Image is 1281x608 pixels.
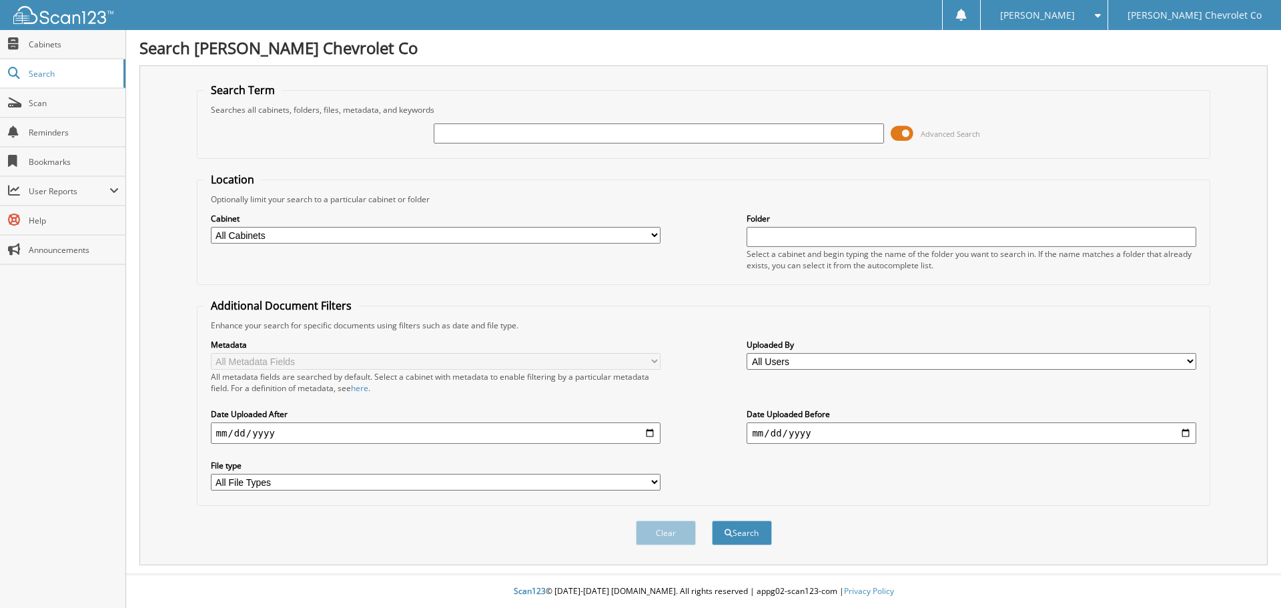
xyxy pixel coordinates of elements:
div: Select a cabinet and begin typing the name of the folder you want to search in. If the name match... [747,248,1196,271]
span: User Reports [29,186,109,197]
button: Search [712,521,772,545]
legend: Additional Document Filters [204,298,358,313]
span: [PERSON_NAME] Chevrolet Co [1128,11,1262,19]
input: end [747,422,1196,444]
span: Bookmarks [29,156,119,168]
span: Cabinets [29,39,119,50]
label: Date Uploaded After [211,408,661,420]
span: Help [29,215,119,226]
span: Announcements [29,244,119,256]
div: © [DATE]-[DATE] [DOMAIN_NAME]. All rights reserved | appg02-scan123-com | [126,575,1281,608]
label: Metadata [211,339,661,350]
input: start [211,422,661,444]
a: Privacy Policy [844,585,894,597]
legend: Location [204,172,261,187]
span: Scan123 [514,585,546,597]
div: Optionally limit your search to a particular cabinet or folder [204,194,1204,205]
span: Scan [29,97,119,109]
h1: Search [PERSON_NAME] Chevrolet Co [139,37,1268,59]
label: Date Uploaded Before [747,408,1196,420]
span: Advanced Search [921,129,980,139]
label: Cabinet [211,213,661,224]
span: Search [29,68,117,79]
a: here [351,382,368,394]
legend: Search Term [204,83,282,97]
button: Clear [636,521,696,545]
div: Enhance your search for specific documents using filters such as date and file type. [204,320,1204,331]
div: Searches all cabinets, folders, files, metadata, and keywords [204,104,1204,115]
label: File type [211,460,661,471]
label: Uploaded By [747,339,1196,350]
span: [PERSON_NAME] [1000,11,1075,19]
label: Folder [747,213,1196,224]
img: scan123-logo-white.svg [13,6,113,24]
div: All metadata fields are searched by default. Select a cabinet with metadata to enable filtering b... [211,371,661,394]
span: Reminders [29,127,119,138]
